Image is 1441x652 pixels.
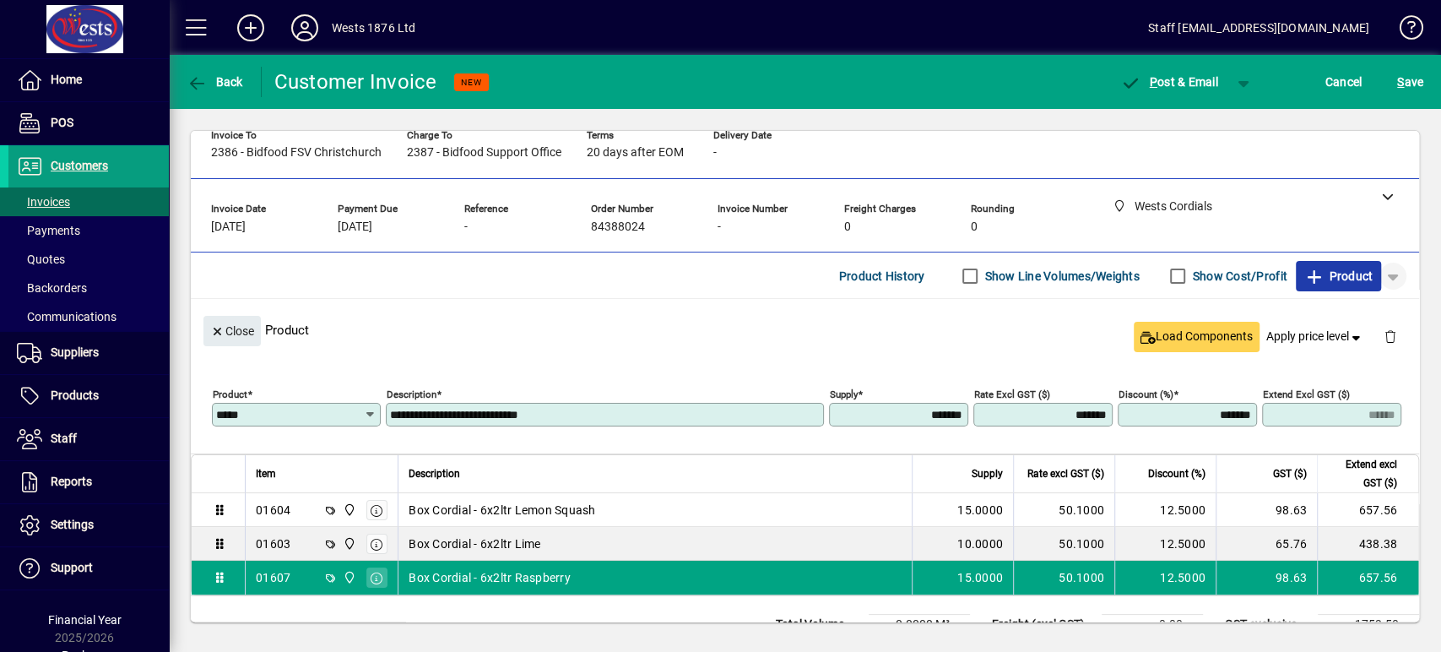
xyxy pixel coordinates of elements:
span: Description [409,465,460,483]
button: Product [1296,261,1381,291]
mat-label: Product [213,388,247,400]
td: Freight (excl GST) [983,615,1102,635]
td: GST exclusive [1216,615,1318,635]
a: Payments [8,216,169,245]
mat-label: Description [387,388,436,400]
div: 50.1000 [1024,502,1104,519]
button: Delete [1370,316,1411,356]
span: [DATE] [338,220,372,234]
span: Extend excl GST ($) [1328,455,1397,492]
td: 0.00 [1102,615,1203,635]
a: Backorders [8,274,169,302]
span: Close [210,318,254,345]
span: NEW [461,77,482,88]
td: 1753.50 [1318,615,1419,635]
a: Knowledge Base [1386,3,1420,58]
td: 12.5000 [1114,527,1216,561]
span: Payments [17,224,80,237]
span: ost & Email [1120,75,1218,89]
span: Reports [51,475,92,488]
span: - [718,220,721,234]
span: Financial Year [48,613,122,627]
span: ave [1397,68,1423,95]
mat-label: Discount (%) [1119,388,1173,400]
span: Discount (%) [1148,465,1205,483]
a: Invoices [8,187,169,216]
span: Box Cordial - 6x2ltr Raspberry [409,569,571,586]
button: Add [224,13,278,43]
a: Quotes [8,245,169,274]
span: Cancel [1325,68,1362,95]
div: 01604 [256,502,290,519]
span: Rate excl GST ($) [1027,465,1104,483]
span: Wests Cordials [339,535,358,553]
td: 0.0000 M³ [869,615,970,635]
td: 98.63 [1216,561,1317,595]
span: 2386 - Bidfood FSV Christchurch [211,146,382,160]
button: Product History [832,261,932,291]
span: Communications [17,310,116,323]
td: 657.56 [1317,493,1418,527]
td: 438.38 [1317,527,1418,561]
div: Staff [EMAIL_ADDRESS][DOMAIN_NAME] [1148,14,1369,41]
span: P [1150,75,1157,89]
span: 15.0000 [957,569,1003,586]
span: Box Cordial - 6x2ltr Lime [409,535,540,552]
a: Settings [8,504,169,546]
label: Show Cost/Profit [1189,268,1287,285]
span: - [713,146,717,160]
span: Backorders [17,281,87,295]
span: Invoices [17,195,70,209]
span: Product History [839,263,925,290]
span: S [1397,75,1404,89]
td: 12.5000 [1114,561,1216,595]
app-page-header-button: Close [199,323,265,338]
span: Product [1304,263,1373,290]
span: Suppliers [51,345,99,359]
span: 10.0000 [957,535,1003,552]
span: 15.0000 [957,502,1003,519]
td: 98.63 [1216,493,1317,527]
span: Wests Cordials [339,501,358,519]
span: 84388024 [591,220,645,234]
span: Products [51,388,99,402]
span: Item [256,465,276,483]
label: Show Line Volumes/Weights [982,268,1140,285]
span: Back [187,75,243,89]
button: Close [203,316,261,346]
span: Home [51,73,82,86]
span: Quotes [17,253,65,266]
span: Settings [51,518,94,531]
div: 50.1000 [1024,569,1104,586]
button: Post & Email [1112,67,1227,97]
mat-label: Supply [830,388,858,400]
div: 50.1000 [1024,535,1104,552]
mat-label: Rate excl GST ($) [974,388,1050,400]
span: 2387 - Bidfood Support Office [407,146,561,160]
span: 0 [844,220,851,234]
div: Wests 1876 Ltd [332,14,415,41]
button: Profile [278,13,332,43]
a: Support [8,547,169,590]
a: Reports [8,461,169,503]
button: Back [182,67,247,97]
td: 12.5000 [1114,493,1216,527]
a: Products [8,375,169,417]
span: Box Cordial - 6x2ltr Lemon Squash [409,502,595,519]
a: Staff [8,418,169,460]
span: Wests Cordials [339,568,358,587]
div: Product [191,299,1419,361]
span: Support [51,561,93,574]
mat-label: Extend excl GST ($) [1263,388,1350,400]
button: Save [1393,67,1427,97]
span: Apply price level [1266,328,1364,345]
span: Customers [51,159,108,172]
td: Total Volume [767,615,869,635]
td: 65.76 [1216,527,1317,561]
button: Apply price level [1260,322,1371,352]
span: 0 [971,220,978,234]
div: 01603 [256,535,290,552]
app-page-header-button: Back [169,67,262,97]
span: Staff [51,432,77,445]
button: Cancel [1321,67,1367,97]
